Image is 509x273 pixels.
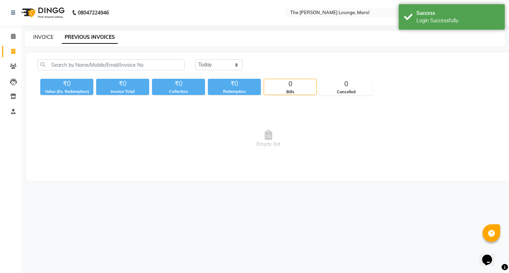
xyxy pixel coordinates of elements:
[33,34,53,40] a: INVOICE
[152,89,205,95] div: Collection
[40,79,93,89] div: ₹0
[320,79,372,89] div: 0
[479,245,502,266] iframe: chat widget
[416,10,499,17] div: Success
[96,89,149,95] div: Invoice Total
[37,103,499,174] span: Empty list
[152,79,205,89] div: ₹0
[18,3,66,23] img: logo
[208,89,261,95] div: Redemption
[96,79,149,89] div: ₹0
[416,17,499,24] div: Login Successfully.
[40,89,93,95] div: Value (Ex. Redemption)
[62,31,118,44] a: PREVIOUS INVOICES
[264,79,316,89] div: 0
[78,3,109,23] b: 08047224946
[208,79,261,89] div: ₹0
[320,89,372,95] div: Cancelled
[264,89,316,95] div: Bills
[37,59,185,70] input: Search by Name/Mobile/Email/Invoice No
